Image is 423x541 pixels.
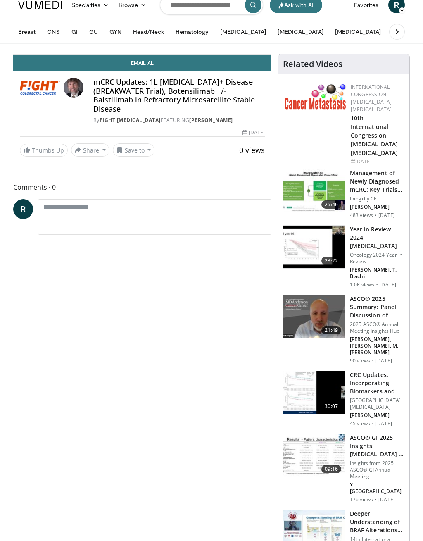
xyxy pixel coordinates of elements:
[351,114,398,157] a: 10th International Congress on [MEDICAL_DATA] [MEDICAL_DATA]
[273,24,328,40] button: [MEDICAL_DATA]
[13,199,33,219] a: R
[321,326,341,334] span: 21:49
[350,195,404,202] p: Integrity CE
[100,117,161,124] a: Fight [MEDICAL_DATA]
[321,402,341,410] span: 30:07
[321,257,341,265] span: 23:22
[242,129,265,136] div: [DATE]
[350,357,370,364] p: 90 views
[350,397,404,410] p: [GEOGRAPHIC_DATA][MEDICAL_DATA]
[13,55,271,71] a: Email Al
[283,371,404,427] a: 30:07 CRC Updates: Incorporating Biomarkers and ctDNA in Practice [GEOGRAPHIC_DATA][MEDICAL_DATA]...
[351,83,392,113] a: International Congress on [MEDICAL_DATA] [MEDICAL_DATA]
[375,420,392,427] p: [DATE]
[350,295,404,319] h3: ASCO® 2025 Summary: Panel Discussion of BREAKWATER & ATOMIC CRC Tria…
[378,212,395,219] p: [DATE]
[283,169,404,219] a: 25:46 Management of Newly Diagnosed mCRC: Key Trials and Insights Integrity CE [PERSON_NAME] 483 ...
[376,281,378,288] div: ·
[283,371,345,414] img: a5de754d-899b-4863-ac10-0f030f5d7808.150x105_q85_crop-smart_upscale.jpg
[283,434,345,477] img: e2793977-860a-416e-b6af-adb7ba229f7a.150x105_q85_crop-smart_upscale.jpg
[93,117,265,124] div: By FEATURING
[105,24,126,40] button: GYN
[285,83,347,110] img: 6ff8bc22-9509-4454-a4f8-ac79dd3b8976.png.150x105_q85_autocrop_double_scale_upscale_version-0.2.png
[350,412,404,419] p: [PERSON_NAME]
[283,434,404,503] a: 09:16 ASCO® GI 2025 Insights: [MEDICAL_DATA] + [MEDICAL_DATA] +/- [MEDICAL_DATA] in B… Insights f...
[350,510,404,534] h3: Deeper Understanding of BRAF Alterations in GI Cancers: Clinical App…
[283,59,342,69] h4: Related Videos
[93,78,265,113] h4: mCRC Updates: 1L [MEDICAL_DATA]+ Disease (BREAKWATER Trial), Botensilimab +/- Balstilimab in Refr...
[375,212,377,219] div: ·
[350,481,404,495] p: Y. [GEOGRAPHIC_DATA]
[350,169,404,194] h3: Management of Newly Diagnosed mCRC: Key Trials and Insights
[350,460,404,480] p: Insights from 2025 ASCO® GI Annual Meeting
[350,267,404,280] p: [PERSON_NAME], T. Biachi
[13,182,271,193] span: Comments 0
[67,24,83,40] button: GI
[71,143,109,157] button: Share
[372,357,374,364] div: ·
[321,465,341,473] span: 09:16
[128,24,169,40] button: Head/Neck
[350,212,373,219] p: 483 views
[215,24,271,40] button: [MEDICAL_DATA]
[64,78,83,98] img: Avatar
[113,143,155,157] button: Save to
[375,357,392,364] p: [DATE]
[350,252,404,265] p: Oncology 2024 Year in Review
[171,24,214,40] button: Hematology
[380,281,396,288] p: [DATE]
[350,321,404,334] p: 2025 ASCO® Annual Meeting Insights Hub
[283,295,345,338] img: 5b1c5709-4668-4fdc-89c0-4570bb06615b.150x105_q85_crop-smart_upscale.jpg
[378,496,395,503] p: [DATE]
[189,117,233,124] a: [PERSON_NAME]
[239,145,265,155] span: 0 views
[20,144,68,157] a: Thumbs Up
[13,24,40,40] button: Breast
[330,24,386,40] button: [MEDICAL_DATA]
[350,281,374,288] p: 1.0K views
[350,336,404,356] p: [PERSON_NAME], [PERSON_NAME], M. [PERSON_NAME]
[372,420,374,427] div: ·
[375,496,377,503] div: ·
[350,225,404,250] h3: Year in Review 2024 - [MEDICAL_DATA]
[350,434,404,458] h3: ASCO® GI 2025 Insights: [MEDICAL_DATA] + [MEDICAL_DATA] +/- [MEDICAL_DATA] in B…
[84,24,103,40] button: GU
[20,78,60,98] img: Fight Colorectal Cancer
[283,169,345,212] img: 4cdc7adb-17a2-431f-9c81-6e32476adc3a.150x105_q85_crop-smart_upscale.jpg
[350,204,404,210] p: [PERSON_NAME]
[350,496,373,503] p: 176 views
[18,1,62,9] img: VuMedi Logo
[350,420,370,427] p: 45 views
[351,158,403,165] div: [DATE]
[283,295,404,364] a: 21:49 ASCO® 2025 Summary: Panel Discussion of BREAKWATER & ATOMIC CRC Tria… 2025 ASCO® Annual Mee...
[42,24,64,40] button: CNS
[283,226,345,269] img: b314edf2-74e8-421b-9409-92b907215a7e.150x105_q85_crop-smart_upscale.jpg
[321,200,341,209] span: 25:46
[350,371,404,396] h3: CRC Updates: Incorporating Biomarkers and ctDNA in Practice
[283,225,404,288] a: 23:22 Year in Review 2024 - [MEDICAL_DATA] Oncology 2024 Year in Review [PERSON_NAME], T. Biachi ...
